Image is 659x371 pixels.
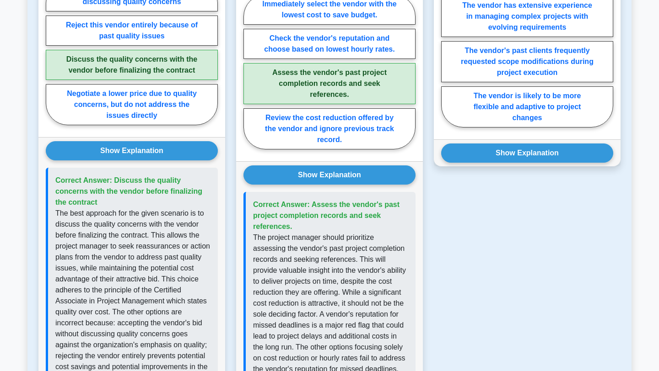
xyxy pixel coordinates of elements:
button: Show Explanation [441,143,613,163]
button: Show Explanation [243,165,416,185]
button: Show Explanation [46,141,218,160]
label: Check the vendor's reputation and choose based on lowest hourly rates. [243,29,416,59]
label: Negotiate a lower price due to quality concerns, but do not address the issues directly [46,84,218,125]
span: Correct Answer: Assess the vendor's past project completion records and seek references. [253,201,400,230]
label: Assess the vendor's past project completion records and seek references. [243,63,416,104]
label: Review the cost reduction offered by the vendor and ignore previous track record. [243,108,416,149]
label: Reject this vendor entirely because of past quality issues [46,16,218,46]
label: The vendor is likely to be more flexible and adaptive to project changes [441,86,613,127]
label: The vendor's past clients frequently requested scope modifications during project execution [441,41,613,82]
span: Correct Answer: Discuss the quality concerns with the vendor before finalizing the contract [55,176,202,206]
label: Discuss the quality concerns with the vendor before finalizing the contract [46,50,218,80]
